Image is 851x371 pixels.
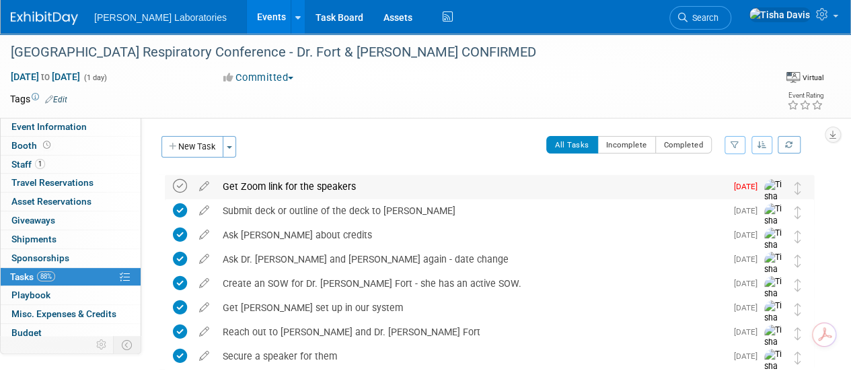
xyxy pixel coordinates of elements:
[10,71,81,83] span: [DATE] [DATE]
[1,118,141,136] a: Event Information
[11,308,116,319] span: Misc. Expenses & Credits
[192,350,216,362] a: edit
[11,177,94,188] span: Travel Reservations
[11,290,50,300] span: Playbook
[216,224,726,246] div: Ask [PERSON_NAME] about credits
[192,180,216,193] a: edit
[216,345,726,368] div: Secure a speaker for them
[749,7,811,22] img: Tisha Davis
[764,179,784,215] img: Tisha Davis
[1,174,141,192] a: Travel Reservations
[216,248,726,271] div: Ask Dr. [PERSON_NAME] and [PERSON_NAME] again - date change
[655,136,712,154] button: Completed
[11,215,55,226] span: Giveaways
[11,327,42,338] span: Budget
[546,136,598,154] button: All Tasks
[734,230,764,240] span: [DATE]
[778,136,801,154] a: Refresh
[794,279,801,292] i: Move task
[705,70,824,90] div: Event Format
[1,268,141,286] a: Tasks88%
[734,206,764,215] span: [DATE]
[794,327,801,340] i: Move task
[216,321,726,343] div: Reach out to [PERSON_NAME] and Dr. [PERSON_NAME] Fort
[794,182,801,195] i: Move task
[114,336,141,353] td: Toggle Event Tabs
[734,351,764,361] span: [DATE]
[1,286,141,304] a: Playbook
[1,137,141,155] a: Booth
[192,302,216,314] a: edit
[734,255,764,264] span: [DATE]
[45,95,67,104] a: Edit
[11,11,78,25] img: ExhibitDay
[161,136,223,158] button: New Task
[11,159,45,170] span: Staff
[1,193,141,211] a: Asset Reservations
[786,72,800,83] img: Format-Virtual.png
[734,279,764,288] span: [DATE]
[1,305,141,323] a: Misc. Expenses & Credits
[216,296,726,319] div: Get [PERSON_NAME] set up in our system
[11,252,69,263] span: Sponsorships
[794,206,801,219] i: Move task
[794,230,801,243] i: Move task
[94,12,227,23] span: [PERSON_NAME] Laboratories
[11,121,87,132] span: Event Information
[11,140,53,151] span: Booth
[794,303,801,316] i: Move task
[10,92,67,106] td: Tags
[764,203,784,239] img: Tisha Davis
[192,205,216,217] a: edit
[734,303,764,312] span: [DATE]
[734,182,764,191] span: [DATE]
[90,336,114,353] td: Personalize Event Tab Strip
[11,234,57,244] span: Shipments
[1,324,141,342] a: Budget
[192,326,216,338] a: edit
[764,228,784,263] img: Tisha Davis
[35,159,45,169] span: 1
[192,229,216,241] a: edit
[734,327,764,337] span: [DATE]
[10,271,55,282] span: Tasks
[764,276,784,312] img: Tisha Davis
[794,351,801,364] i: Move task
[83,73,107,82] span: (1 day)
[764,252,784,288] img: Tisha Davis
[216,175,726,198] div: Get Zoom link for the speakers
[764,325,784,360] img: Tisha Davis
[11,196,91,207] span: Asset Reservations
[219,71,299,85] button: Committed
[6,40,755,65] div: [GEOGRAPHIC_DATA] Respiratory Conference - Dr. Fort & [PERSON_NAME] CONFIRMED
[597,136,656,154] button: Incomplete
[764,300,784,336] img: Tisha Davis
[787,92,823,99] div: Event Rating
[688,13,718,23] span: Search
[192,253,216,265] a: edit
[794,255,801,267] i: Move task
[1,249,141,267] a: Sponsorships
[1,230,141,248] a: Shipments
[192,277,216,290] a: edit
[802,73,824,83] div: Virtual
[216,199,726,222] div: Submit deck or outline of the deck to [PERSON_NAME]
[1,156,141,174] a: Staff1
[1,211,141,230] a: Giveaways
[216,272,726,295] div: Create an SOW for Dr. [PERSON_NAME] Fort - she has an active SOW.
[39,71,52,82] span: to
[40,140,53,150] span: Booth not reserved yet
[786,70,824,83] div: Event Format
[37,271,55,281] span: 88%
[669,6,731,30] a: Search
